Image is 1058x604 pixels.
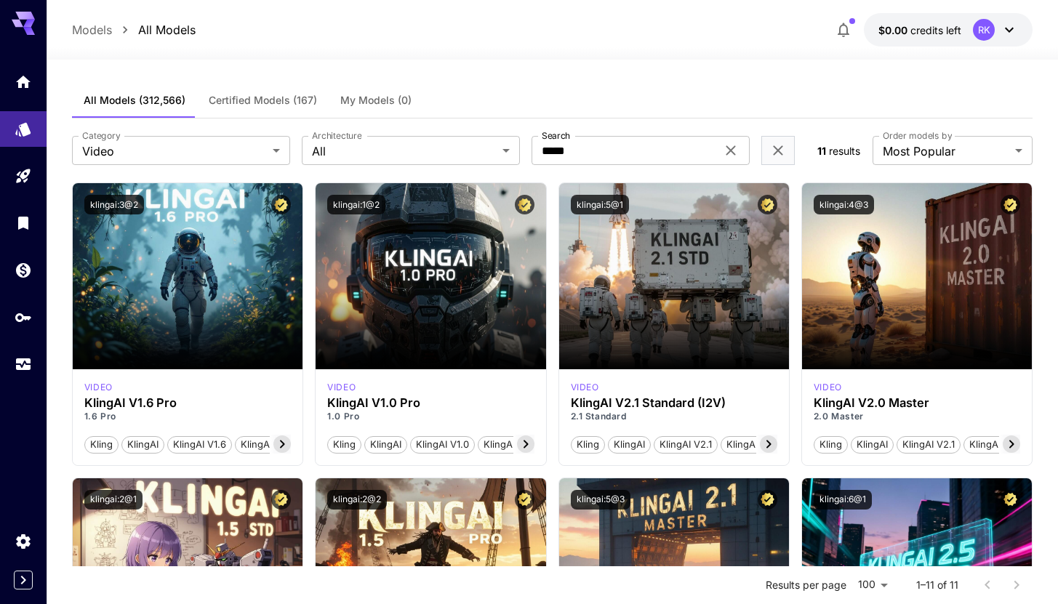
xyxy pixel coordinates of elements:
button: Kling [84,435,119,454]
span: KlingAI [122,438,164,452]
span: KlingAI [609,438,650,452]
div: klingai_1_0_pro [327,381,356,394]
span: 11 [817,145,826,157]
button: KlingAI v1.0 [410,435,475,454]
span: KlingAI [365,438,406,452]
span: KlingAI v1.0 Pro [478,438,560,452]
label: Order models by [883,129,952,142]
p: 1.0 Pro [327,410,534,423]
button: KlingAI v2.1 Standard [721,435,827,454]
div: RK [973,19,995,41]
span: Certified Models (167) [209,94,317,107]
button: KlingAI [364,435,407,454]
span: results [829,145,860,157]
span: All [312,142,497,160]
button: klingai:4@3 [814,195,874,214]
div: Library [15,214,32,232]
span: KlingAI v1.6 Pro [236,438,317,452]
div: klingai_1_6_pro [84,381,113,394]
span: Kling [814,438,847,452]
span: KlingAI v2.1 [654,438,717,452]
span: All Models (312,566) [84,94,185,107]
div: Settings [15,532,32,550]
p: 2.1 Standard [571,410,777,423]
button: Kling [814,435,848,454]
span: KlingAI v1.6 [168,438,231,452]
button: KlingAI v2.1 [897,435,961,454]
button: klingai:1@2 [327,195,385,214]
button: Certified Model – Vetted for best performance and includes a commercial license. [271,490,291,510]
button: Certified Model – Vetted for best performance and includes a commercial license. [758,490,777,510]
h3: KlingAI V2.0 Master [814,396,1020,410]
button: Certified Model – Vetted for best performance and includes a commercial license. [1001,195,1020,214]
span: My Models (0) [340,94,412,107]
button: Expand sidebar [14,571,33,589]
button: klingai:2@1 [84,490,143,510]
button: Clear filters (1) [769,142,787,160]
span: Video [82,142,267,160]
button: Certified Model – Vetted for best performance and includes a commercial license. [271,195,291,214]
button: KlingAI [608,435,651,454]
span: Kling [85,438,118,452]
span: Most Popular [883,142,1009,160]
button: Kling [571,435,605,454]
span: KlingAI v2.1 Standard [721,438,827,452]
button: KlingAI v2.1 [654,435,718,454]
label: Architecture [312,129,361,142]
div: 100 [852,574,893,595]
div: Home [15,73,32,91]
label: Category [82,129,121,142]
a: All Models [138,21,196,39]
nav: breadcrumb [72,21,196,39]
div: Usage [15,355,32,374]
button: klingai:6@1 [814,490,872,510]
button: KlingAI v1.0 Pro [478,435,561,454]
p: video [327,381,356,394]
button: KlingAI [851,435,894,454]
button: klingai:2@2 [327,490,387,510]
span: Kling [328,438,361,452]
div: Models [15,120,32,138]
button: Kling [327,435,361,454]
button: $0.00RK [864,13,1033,47]
button: KlingAI v1.6 [167,435,232,454]
button: KlingAI [121,435,164,454]
div: klingai_2_1_std [571,381,599,394]
p: video [84,381,113,394]
p: video [814,381,842,394]
h3: KlingAI V2.1 Standard (I2V) [571,396,777,410]
p: Results per page [766,578,846,592]
span: KlingAI [851,438,893,452]
span: KlingAI v2.1 [897,438,960,452]
label: Search [542,129,570,142]
button: Certified Model – Vetted for best performance and includes a commercial license. [758,195,777,214]
span: $0.00 [878,24,910,36]
h3: KlingAI V1.0 Pro [327,396,534,410]
span: credits left [910,24,961,36]
p: video [571,381,599,394]
div: API Keys [15,308,32,326]
button: Certified Model – Vetted for best performance and includes a commercial license. [515,195,534,214]
button: klingai:5@3 [571,490,630,510]
div: Playground [15,167,32,185]
div: $0.00 [878,23,961,38]
button: Certified Model – Vetted for best performance and includes a commercial license. [515,490,534,510]
div: klingai_2_0_master [814,381,842,394]
button: Certified Model – Vetted for best performance and includes a commercial license. [1001,490,1020,510]
div: Wallet [15,261,32,279]
span: Kling [572,438,604,452]
a: Models [72,21,112,39]
span: KlingAI v1.0 [411,438,474,452]
h3: KlingAI V1.6 Pro [84,396,291,410]
button: KlingAI v1.6 Pro [235,435,318,454]
button: klingai:5@1 [571,195,629,214]
p: 1–11 of 11 [916,578,958,592]
button: klingai:3@2 [84,195,144,214]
